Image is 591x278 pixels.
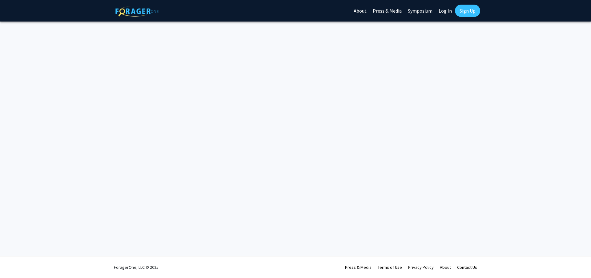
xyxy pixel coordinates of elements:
[115,6,159,17] img: ForagerOne Logo
[440,264,451,270] a: About
[457,264,477,270] a: Contact Us
[408,264,434,270] a: Privacy Policy
[378,264,402,270] a: Terms of Use
[114,256,159,278] div: ForagerOne, LLC © 2025
[345,264,372,270] a: Press & Media
[455,5,480,17] a: Sign Up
